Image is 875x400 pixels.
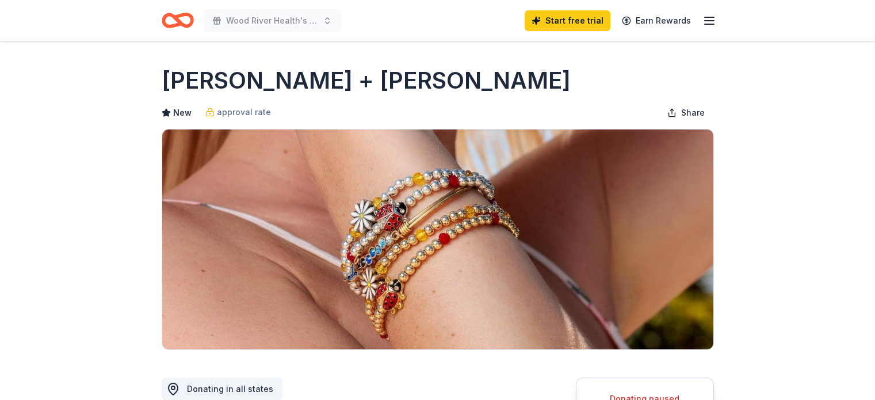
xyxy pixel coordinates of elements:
span: Wood River Health's 5th Annual Harvest for Health Gala [226,14,318,28]
span: New [173,106,192,120]
a: Start free trial [525,10,610,31]
a: approval rate [205,105,271,119]
button: Wood River Health's 5th Annual Harvest for Health Gala [203,9,341,32]
a: Earn Rewards [615,10,698,31]
a: Home [162,7,194,34]
span: approval rate [217,105,271,119]
img: Image for Luca + Danni [162,129,713,349]
span: Share [681,106,705,120]
button: Share [658,101,714,124]
span: Donating in all states [187,384,273,394]
h1: [PERSON_NAME] + [PERSON_NAME] [162,64,571,97]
